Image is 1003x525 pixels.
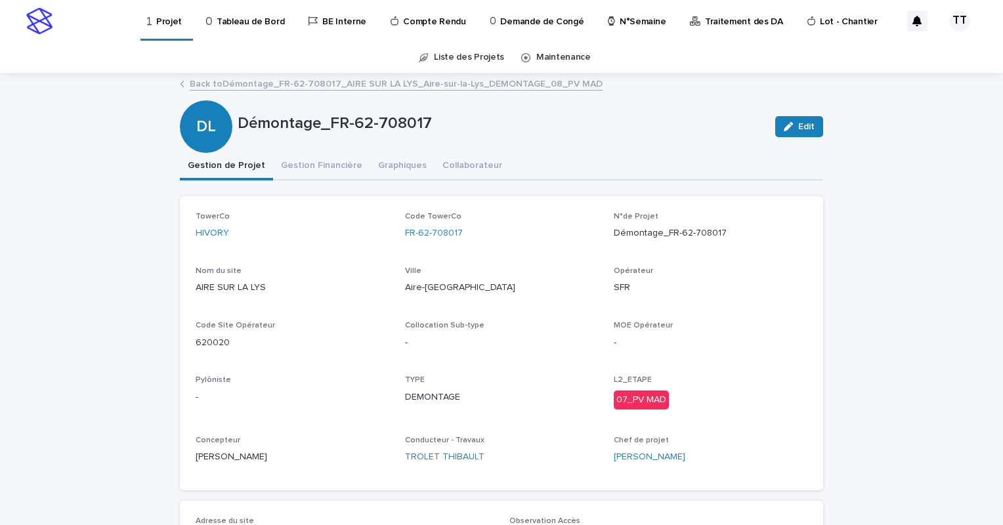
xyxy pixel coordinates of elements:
span: Conducteur - Travaux [405,436,484,444]
span: MOE Opérateur [614,322,673,329]
p: - [196,390,389,404]
div: TT [949,10,970,31]
span: TowerCo [196,213,230,220]
a: FR-62-708017 [405,226,463,240]
div: 07_PV MAD [614,390,669,409]
span: Code Site Opérateur [196,322,275,329]
span: Adresse du site [196,517,254,525]
p: - [405,336,599,350]
span: N°de Projet [614,213,658,220]
p: - [614,336,807,350]
span: Observation Accès [509,517,580,525]
p: Aire-[GEOGRAPHIC_DATA] [405,281,599,295]
span: Concepteur [196,436,240,444]
span: Chef de projet [614,436,669,444]
p: Démontage_FR-62-708017 [614,226,807,240]
span: Nom du site [196,267,242,275]
button: Graphiques [370,153,435,180]
a: TROLET THIBAULT [405,450,484,464]
div: DL [180,64,232,136]
p: DEMONTAGE [405,390,599,404]
a: Back toDémontage_FR-62-708017_AIRE SUR LA LYS_Aire-sur-la-Lys_DEMONTAGE_08_PV MAD [190,75,603,91]
span: TYPE [405,376,425,384]
a: Maintenance [536,42,591,73]
span: Opérateur [614,267,653,275]
span: Code TowerCo [405,213,461,220]
button: Gestion de Projet [180,153,273,180]
p: SFR [614,281,807,295]
span: Pylôniste [196,376,231,384]
button: Collaborateur [435,153,510,180]
a: Liste des Projets [434,42,504,73]
span: Ville [405,267,421,275]
p: Démontage_FR-62-708017 [238,114,765,133]
span: L2_ETAPE [614,376,652,384]
a: [PERSON_NAME] [614,450,685,464]
p: AIRE SUR LA LYS [196,281,389,295]
a: HIVORY [196,226,229,240]
img: stacker-logo-s-only.png [26,8,53,34]
button: Edit [775,116,823,137]
span: Collocation Sub-type [405,322,484,329]
p: [PERSON_NAME] [196,450,389,464]
p: 620020 [196,336,389,350]
button: Gestion Financière [273,153,370,180]
span: Edit [798,122,815,131]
